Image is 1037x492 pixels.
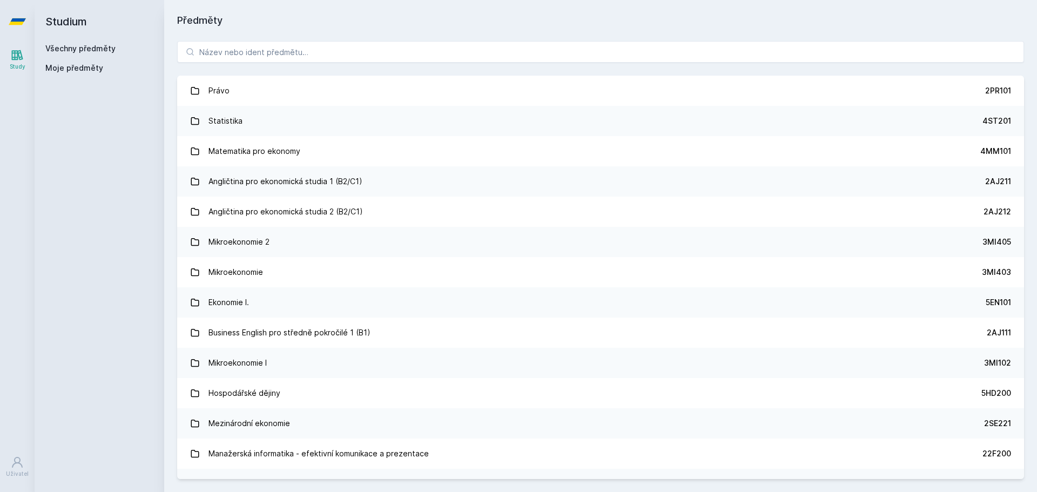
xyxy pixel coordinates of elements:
[177,166,1024,197] a: Angličtina pro ekonomická studia 1 (B2/C1) 2AJ211
[208,443,429,464] div: Manažerská informatika - efektivní komunikace a prezentace
[177,439,1024,469] a: Manažerská informatika - efektivní komunikace a prezentace 22F200
[208,292,249,313] div: Ekonomie I.
[177,136,1024,166] a: Matematika pro ekonomy 4MM101
[2,43,32,76] a: Study
[208,140,300,162] div: Matematika pro ekonomy
[177,106,1024,136] a: Statistika 4ST201
[208,110,243,132] div: Statistika
[45,44,116,53] a: Všechny předměty
[177,76,1024,106] a: Právo 2PR101
[982,237,1011,247] div: 3MI405
[982,267,1011,278] div: 3MI403
[987,327,1011,338] div: 2AJ111
[208,322,371,343] div: Business English pro středně pokročilé 1 (B1)
[177,378,1024,408] a: Hospodářské dějiny 5HD200
[208,261,263,283] div: Mikroekonomie
[982,448,1011,459] div: 22F200
[981,388,1011,399] div: 5HD200
[985,176,1011,187] div: 2AJ211
[177,348,1024,378] a: Mikroekonomie I 3MI102
[208,231,270,253] div: Mikroekonomie 2
[208,382,280,404] div: Hospodářské dějiny
[177,318,1024,348] a: Business English pro středně pokročilé 1 (B1) 2AJ111
[985,478,1011,489] div: 1FU201
[984,418,1011,429] div: 2SE221
[208,413,290,434] div: Mezinárodní ekonomie
[177,197,1024,227] a: Angličtina pro ekonomická studia 2 (B2/C1) 2AJ212
[177,287,1024,318] a: Ekonomie I. 5EN101
[984,358,1011,368] div: 3MI102
[208,352,267,374] div: Mikroekonomie I
[6,470,29,478] div: Uživatel
[208,171,362,192] div: Angličtina pro ekonomická studia 1 (B2/C1)
[986,297,1011,308] div: 5EN101
[177,408,1024,439] a: Mezinárodní ekonomie 2SE221
[177,227,1024,257] a: Mikroekonomie 2 3MI405
[45,63,103,73] span: Moje předměty
[10,63,25,71] div: Study
[208,201,363,223] div: Angličtina pro ekonomická studia 2 (B2/C1)
[177,13,1024,28] h1: Předměty
[985,85,1011,96] div: 2PR101
[177,41,1024,63] input: Název nebo ident předmětu…
[208,80,230,102] div: Právo
[177,257,1024,287] a: Mikroekonomie 3MI403
[984,206,1011,217] div: 2AJ212
[2,450,32,483] a: Uživatel
[980,146,1011,157] div: 4MM101
[982,116,1011,126] div: 4ST201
